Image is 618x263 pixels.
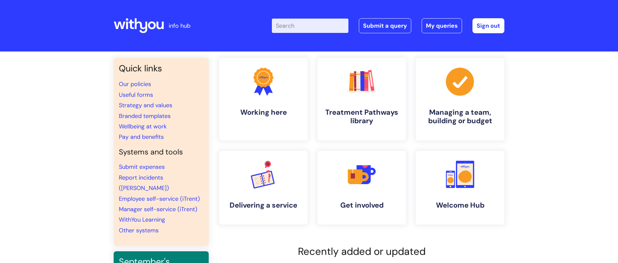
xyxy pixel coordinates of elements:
[224,201,302,210] h4: Delivering a service
[317,58,406,140] a: Treatment Pathways library
[119,216,165,224] a: WithYou Learning
[119,148,204,157] h4: Systems and tools
[421,201,499,210] h4: Welcome Hub
[472,18,504,33] a: Sign out
[119,63,204,74] h3: Quick links
[119,174,169,192] a: Report incidents ([PERSON_NAME])
[219,58,308,140] a: Working here
[119,80,151,88] a: Our policies
[119,133,164,141] a: Pay and benefits
[119,205,197,213] a: Manager self-service (iTrent)
[119,123,167,130] a: Wellbeing at work
[416,151,504,225] a: Welcome Hub
[219,151,308,225] a: Delivering a service
[119,91,153,99] a: Useful forms
[119,112,171,120] a: Branded templates
[272,18,504,33] div: | -
[119,195,200,203] a: Employee self-service (iTrent)
[323,108,401,125] h4: Treatment Pathways library
[317,151,406,225] a: Get involved
[359,18,411,33] a: Submit a query
[323,201,401,210] h4: Get involved
[119,226,159,234] a: Other systems
[421,108,499,125] h4: Managing a team, building or budget
[119,163,165,171] a: Submit expenses
[119,101,172,109] a: Strategy and values
[272,19,348,33] input: Search
[422,18,462,33] a: My queries
[224,108,302,117] h4: Working here
[169,21,190,31] p: info hub
[416,58,504,140] a: Managing a team, building or budget
[219,245,504,257] h2: Recently added or updated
